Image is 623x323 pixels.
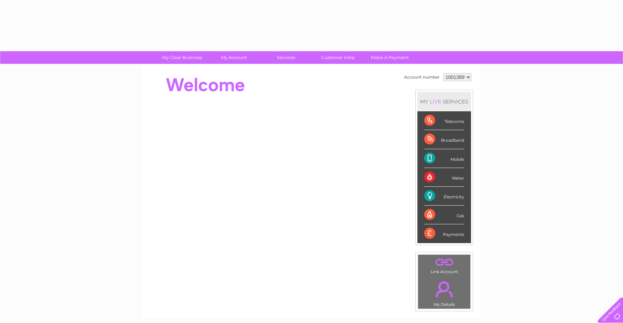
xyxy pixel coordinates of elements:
td: Account number [402,71,441,83]
a: . [420,256,469,268]
div: Water [424,168,464,187]
div: Telecoms [424,111,464,130]
a: Customer Help [310,51,366,64]
div: Broadband [424,130,464,149]
a: Make A Payment [362,51,418,64]
div: Electricity [424,187,464,206]
div: Payments [424,224,464,243]
div: LIVE [428,98,443,105]
a: My Account [206,51,262,64]
a: . [420,277,469,301]
td: Link Account [418,254,471,276]
td: My Details [418,276,471,309]
div: Mobile [424,149,464,168]
div: Gas [424,206,464,224]
div: MY SERVICES [417,92,471,111]
a: My Clear Business [154,51,210,64]
a: Services [258,51,314,64]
